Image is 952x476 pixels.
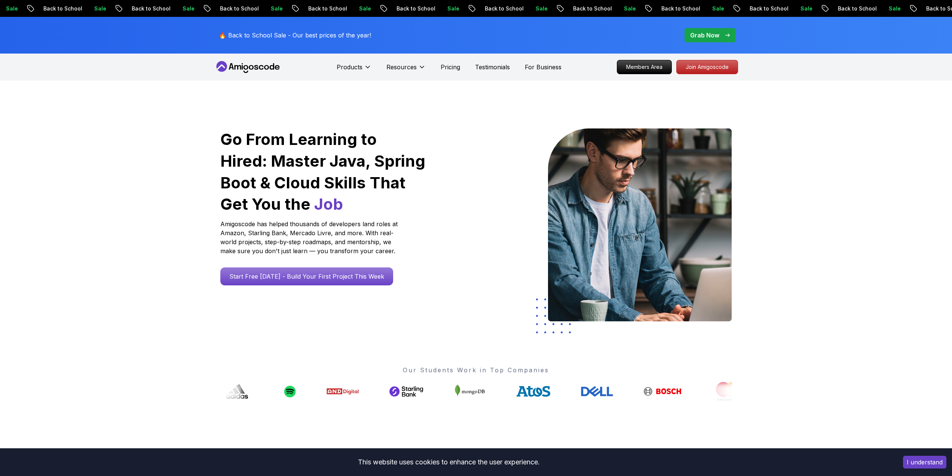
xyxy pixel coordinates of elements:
p: Sale [338,5,362,12]
p: Sale [780,5,803,12]
p: Amigoscode has helped thousands of developers land roles at Amazon, Starling Bank, Mercado Livre,... [220,219,400,255]
p: Back to School [817,5,868,12]
a: Members Area [617,60,672,74]
a: Join Amigoscode [676,60,738,74]
p: 🔥 Back to School Sale - Our best prices of the year! [219,31,371,40]
button: Accept cookies [903,456,946,469]
button: Products [337,63,371,78]
a: Start Free [DATE] - Build Your First Project This Week [220,267,393,285]
p: Sale [73,5,97,12]
p: Back to School [111,5,162,12]
p: Sale [250,5,274,12]
p: Back to School [376,5,426,12]
p: Sale [868,5,892,12]
p: Back to School [729,5,780,12]
a: Testimonials [475,63,510,72]
span: Job [314,194,343,213]
p: Back to School [199,5,250,12]
p: Back to School [287,5,338,12]
p: Sale [603,5,627,12]
p: Products [337,63,362,72]
p: Sale [426,5,450,12]
p: Back to School [552,5,603,12]
p: Sale [162,5,186,12]
p: Resources [386,63,417,72]
a: Pricing [441,63,460,72]
p: Grab Now [690,31,719,40]
p: Sale [691,5,715,12]
p: Back to School [640,5,691,12]
p: Back to School [22,5,73,12]
a: For Business [525,63,561,72]
button: Resources [386,63,426,78]
p: Sale [515,5,539,12]
p: Our Students Work in Top Companies [220,366,732,375]
h1: Go From Learning to Hired: Master Java, Spring Boot & Cloud Skills That Get You the [220,128,426,215]
img: hero [548,128,732,321]
p: Back to School [464,5,515,12]
div: This website uses cookies to enhance the user experience. [6,454,892,470]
